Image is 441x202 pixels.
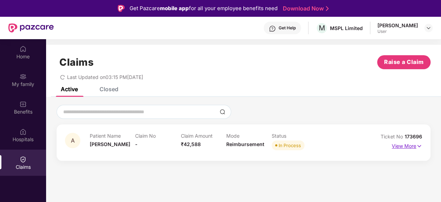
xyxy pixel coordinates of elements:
span: Raise a Claim [384,58,424,66]
img: svg+xml;base64,PHN2ZyBpZD0iQmVuZWZpdHMiIHhtbG5zPSJodHRwOi8vd3d3LnczLm9yZy8yMDAwL3N2ZyIgd2lkdGg9Ij... [20,101,27,108]
span: M [319,24,325,32]
p: Patient Name [90,133,135,139]
h1: Claims [59,56,94,68]
div: [PERSON_NAME] [377,22,418,29]
img: Stroke [326,5,329,12]
div: Closed [100,86,118,93]
p: Mode [226,133,272,139]
p: View More [392,140,422,150]
span: [PERSON_NAME] [90,141,130,147]
img: Logo [118,5,125,12]
span: Last Updated on 03:15 PM[DATE] [67,74,143,80]
p: Claim No [135,133,181,139]
div: User [377,29,418,34]
p: Claim Amount [181,133,226,139]
div: Get Help [279,25,296,31]
div: Get Pazcare for all your employee benefits need [130,4,278,13]
img: New Pazcare Logo [8,23,54,33]
img: svg+xml;base64,PHN2ZyBpZD0iRHJvcGRvd24tMzJ4MzIiIHhtbG5zPSJodHRwOi8vd3d3LnczLm9yZy8yMDAwL3N2ZyIgd2... [426,25,431,31]
span: Ticket No [381,134,405,139]
img: svg+xml;base64,PHN2ZyB4bWxucz0iaHR0cDovL3d3dy53My5vcmcvMjAwMC9zdmciIHdpZHRoPSIxNyIgaGVpZ2h0PSIxNy... [416,142,422,150]
div: Active [61,86,78,93]
div: In Process [279,142,301,149]
img: svg+xml;base64,PHN2ZyBpZD0iQ2xhaW0iIHhtbG5zPSJodHRwOi8vd3d3LnczLm9yZy8yMDAwL3N2ZyIgd2lkdGg9IjIwIi... [20,156,27,163]
img: svg+xml;base64,PHN2ZyBpZD0iSG9zcGl0YWxzIiB4bWxucz0iaHR0cDovL3d3dy53My5vcmcvMjAwMC9zdmciIHdpZHRoPS... [20,128,27,135]
span: A [71,138,75,144]
span: 173696 [405,134,422,139]
span: Reimbursement [226,141,264,147]
p: Status [272,133,317,139]
strong: mobile app [160,5,189,12]
img: svg+xml;base64,PHN2ZyBpZD0iU2VhcmNoLTMyeDMyIiB4bWxucz0iaHR0cDovL3d3dy53My5vcmcvMjAwMC9zdmciIHdpZH... [220,109,225,115]
button: Raise a Claim [377,55,431,69]
img: svg+xml;base64,PHN2ZyBpZD0iSG9tZSIgeG1sbnM9Imh0dHA6Ly93d3cudzMub3JnLzIwMDAvc3ZnIiB3aWR0aD0iMjAiIG... [20,45,27,52]
span: redo [60,74,65,80]
img: svg+xml;base64,PHN2ZyBpZD0iSGVscC0zMngzMiIgeG1sbnM9Imh0dHA6Ly93d3cudzMub3JnLzIwMDAvc3ZnIiB3aWR0aD... [269,25,276,32]
img: svg+xml;base64,PHN2ZyB3aWR0aD0iMjAiIGhlaWdodD0iMjAiIHZpZXdCb3g9IjAgMCAyMCAyMCIgZmlsbD0ibm9uZSIgeG... [20,73,27,80]
span: - [135,141,138,147]
div: MSPL Limited [330,25,363,31]
a: Download Now [283,5,326,12]
span: ₹42,588 [181,141,201,147]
